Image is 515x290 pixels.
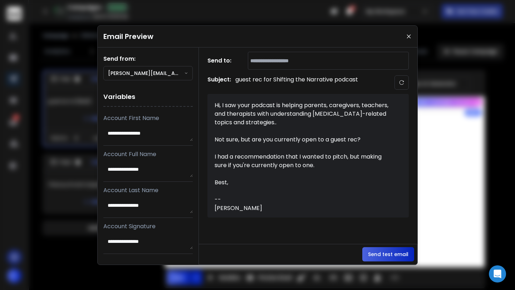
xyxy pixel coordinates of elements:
[103,31,153,41] h1: Email Preview
[103,114,193,122] p: Account First Name
[489,265,506,282] div: Open Intercom Messenger
[235,75,358,90] p: guest rec for Shifting the Narrative podcast
[103,87,193,107] h1: Variables
[215,152,393,170] div: I had a recommendation that I wanted to pitch, but making sure if you're currently open to one.
[215,101,393,127] div: Hi, I saw your podcast is helping parents, caregivers, teachers, and therapists with understandin...
[207,75,231,90] h1: Subject:
[362,247,414,261] button: Send test email
[103,222,193,231] p: Account Signature
[215,195,393,204] div: --
[207,56,236,65] h1: Send to:
[215,204,393,212] div: [PERSON_NAME]
[215,178,393,187] div: Best,
[103,150,193,159] p: Account Full Name
[103,186,193,195] p: Account Last Name
[108,70,184,77] p: [PERSON_NAME][EMAIL_ADDRESS][DOMAIN_NAME]
[215,135,393,144] div: Not sure, but are you currently open to a guest rec?
[103,55,193,63] h1: Send from:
